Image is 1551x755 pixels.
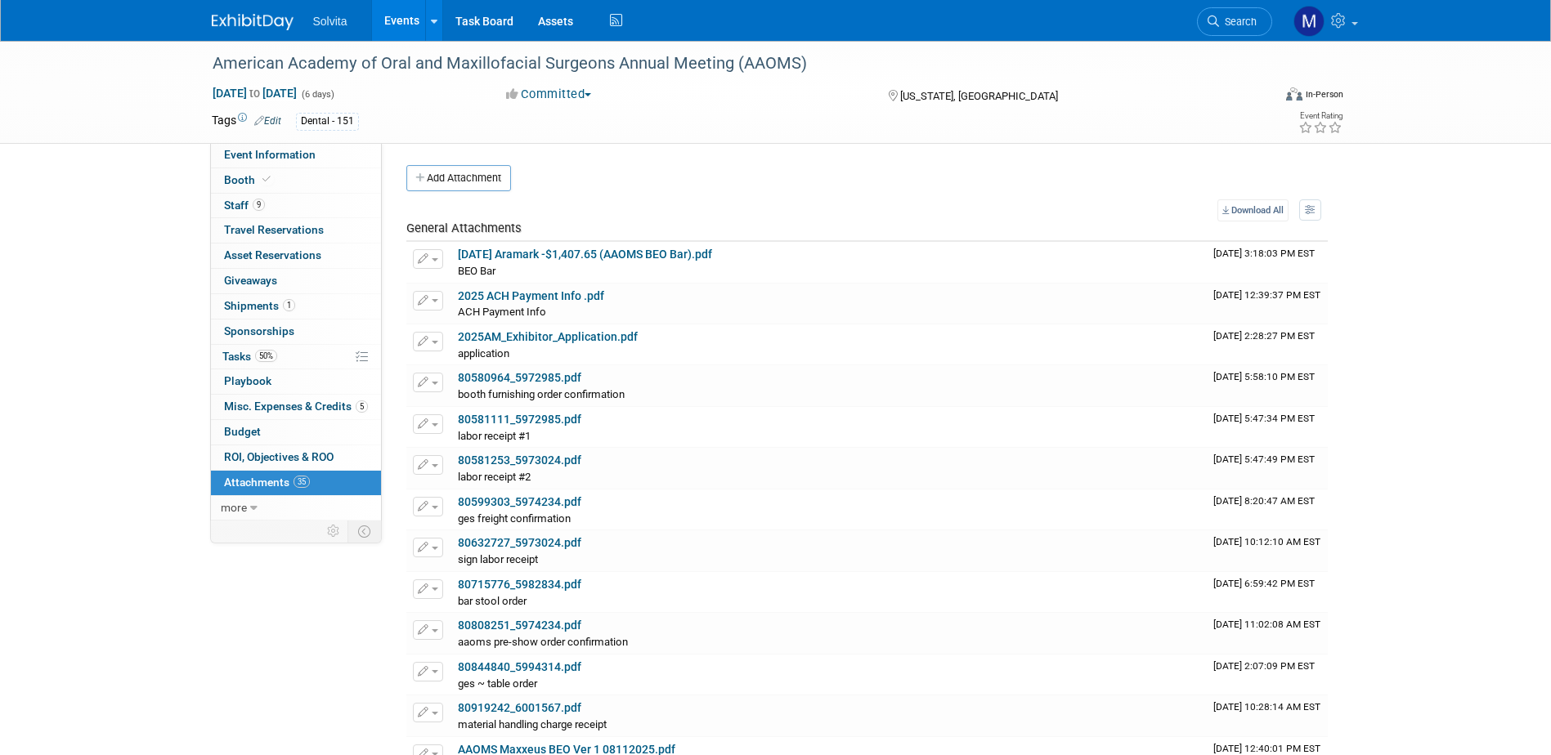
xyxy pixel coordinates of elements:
[224,274,277,287] span: Giveaways
[1298,112,1343,120] div: Event Rating
[1213,495,1315,507] span: Upload Timestamp
[211,445,381,470] a: ROI, Objectives & ROO
[458,677,537,690] span: ges ~ table order
[458,619,581,632] a: 80808251_5974234.pdf
[222,350,277,363] span: Tasks
[283,299,295,311] span: 1
[1176,85,1344,109] div: Event Format
[211,194,381,218] a: Staff9
[224,299,295,312] span: Shipments
[212,14,294,30] img: ExhibitDay
[1213,330,1315,342] span: Upload Timestamp
[458,636,628,648] span: aaoms pre-show order confirmation
[296,113,359,130] div: Dental - 151
[1197,7,1272,36] a: Search
[224,425,261,438] span: Budget
[1213,660,1315,672] span: Upload Timestamp
[458,495,581,508] a: 80599303_5974234.pdf
[224,173,274,186] span: Booth
[458,553,538,565] span: sign labor receipt
[211,395,381,419] a: Misc. Expenses & Credits5
[458,413,581,426] a: 80581111_5972985.pdf
[1213,453,1315,465] span: Upload Timestamp
[211,420,381,445] a: Budget
[458,660,581,673] a: 80844840_5994314.pdf
[1213,536,1320,547] span: Upload Timestamp
[458,471,531,483] span: labor receipt #2
[1213,619,1320,630] span: Upload Timestamp
[1213,371,1315,382] span: Upload Timestamp
[224,450,334,463] span: ROI, Objectives & ROO
[224,223,324,236] span: Travel Reservations
[458,578,581,591] a: 80715776_5982834.pdf
[500,86,598,103] button: Committed
[1213,743,1320,754] span: Upload Timestamp
[211,369,381,394] a: Playbook
[1213,413,1315,424] span: Upload Timestamp
[1286,87,1302,101] img: Format-Inperson.png
[458,289,604,302] a: 2025 ACH Payment Info .pdf
[212,112,281,131] td: Tags
[211,269,381,293] a: Giveaways
[458,371,581,384] a: 80580964_5972985.pdf
[1207,365,1328,406] td: Upload Timestamp
[1217,199,1289,221] a: Download All
[458,701,581,714] a: 80919242_6001567.pdf
[224,148,316,161] span: Event Information
[255,350,277,362] span: 50%
[211,294,381,319] a: Shipments1
[1219,16,1257,28] span: Search
[458,248,712,261] a: [DATE] Aramark -$1,407.65 (AAOMS BEO Bar).pdf
[212,86,298,101] span: [DATE] [DATE]
[224,199,265,212] span: Staff
[1207,448,1328,489] td: Upload Timestamp
[320,520,348,542] td: Personalize Event Tab Strip
[1207,407,1328,448] td: Upload Timestamp
[1213,578,1315,589] span: Upload Timestamp
[1207,489,1328,530] td: Upload Timestamp
[1207,695,1328,736] td: Upload Timestamp
[224,248,321,261] span: Asset Reservations
[1305,88,1343,101] div: In-Person
[458,512,571,525] span: ges freight confirmation
[221,501,247,514] span: more
[211,168,381,193] a: Booth
[211,471,381,495] a: Attachments35
[1207,654,1328,695] td: Upload Timestamp
[458,718,607,730] span: material handling charge receipt
[1293,6,1325,37] img: Matthew Burns
[247,87,262,100] span: to
[1207,242,1328,283] td: Upload Timestamp
[1207,284,1328,324] td: Upload Timestamp
[347,520,381,542] td: Toggle Event Tabs
[1207,324,1328,365] td: Upload Timestamp
[458,536,581,549] a: 80632727_5973024.pdf
[458,330,638,343] a: 2025AM_Exhibitor_Application.pdf
[458,306,546,318] span: ACH Payment Info
[1207,530,1328,571] td: Upload Timestamp
[458,430,531,442] span: labor receipt #1
[1207,572,1328,613] td: Upload Timestamp
[458,265,495,277] span: BEO Bar
[262,175,271,184] i: Booth reservation complete
[458,453,581,467] a: 80581253_5973024.pdf
[406,165,511,191] button: Add Attachment
[211,319,381,344] a: Sponsorships
[356,400,368,413] span: 5
[211,345,381,369] a: Tasks50%
[458,388,625,400] span: booth furnishing order confirmation
[294,476,310,488] span: 35
[1213,701,1320,713] span: Upload Timestamp
[1213,289,1320,301] span: Upload Timestamp
[207,49,1248,78] div: American Academy of Oral and Maxillofacial Surgeons Annual Meeting (AAOMS)
[224,374,271,387] span: Playbook
[211,243,381,268] a: Asset Reservations
[300,89,334,100] span: (6 days)
[313,15,347,28] span: Solvita
[254,115,281,127] a: Edit
[253,199,265,211] span: 9
[1213,248,1315,259] span: Upload Timestamp
[900,90,1058,102] span: [US_STATE], [GEOGRAPHIC_DATA]
[458,595,527,607] span: bar stool order
[224,400,368,413] span: Misc. Expenses & Credits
